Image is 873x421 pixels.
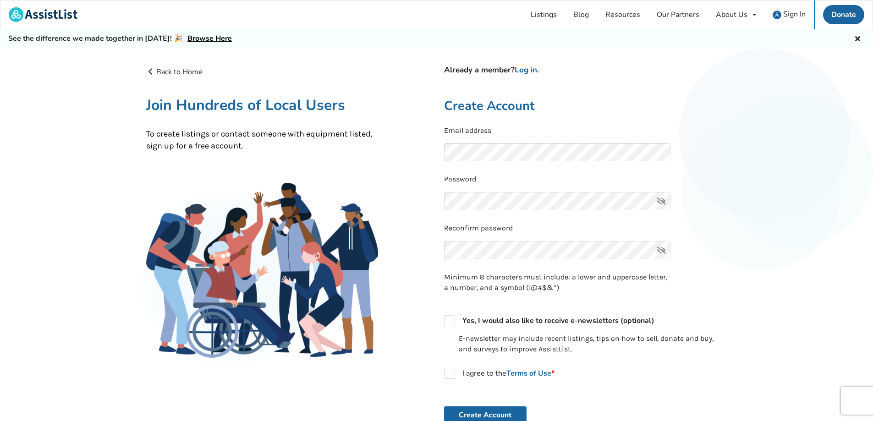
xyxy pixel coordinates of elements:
[648,0,708,29] a: Our Partners
[8,34,232,44] h5: See the difference we made together in [DATE]! 🎉
[444,368,555,379] label: I agree to the
[187,33,232,44] a: Browse Here
[444,65,727,75] h4: Already a member? .
[462,316,654,326] strong: Yes, I would also like to receive e-newsletters (optional)
[444,126,727,136] p: Email address
[444,272,670,293] p: Minimum 8 characters must include: a lower and uppercase letter, a number, and a symbol (!@#$&*)
[565,0,597,29] a: Blog
[9,7,77,22] img: assistlist-logo
[716,11,747,18] div: About Us
[783,9,806,19] span: Sign In
[764,0,814,29] a: user icon Sign In
[146,128,379,152] p: To create listings or contact someone with equipment listed, sign up for a free account.
[146,67,203,77] a: Back to Home
[823,5,864,24] a: Donate
[597,0,648,29] a: Resources
[459,334,727,355] p: E-newsletter may include recent listings, tips on how to sell, donate and buy, and surveys to imp...
[146,96,379,115] h1: Join Hundreds of Local Users
[444,223,727,234] p: Reconfirm password
[773,11,781,19] img: user icon
[515,65,537,75] a: Log in
[522,0,565,29] a: Listings
[444,98,727,114] h2: Create Account
[506,368,555,378] a: Terms of Use*
[444,174,727,185] p: Password
[146,183,379,358] img: Family Gathering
